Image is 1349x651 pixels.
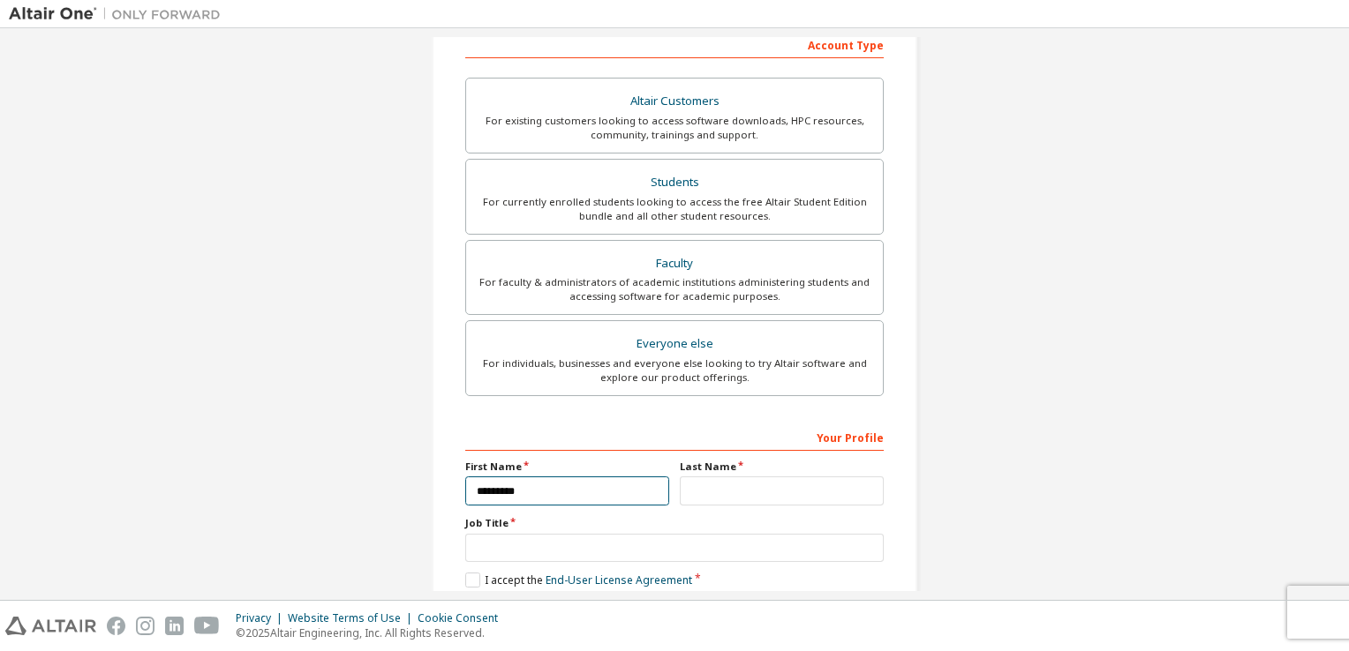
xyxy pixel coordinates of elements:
label: I accept the [465,572,692,587]
div: Cookie Consent [418,611,509,625]
div: Your Profile [465,423,884,451]
img: instagram.svg [136,617,154,635]
div: For currently enrolled students looking to access the free Altair Student Edition bundle and all ... [477,195,872,223]
div: Privacy [236,611,288,625]
img: altair_logo.svg [5,617,96,635]
div: For faculty & administrators of academic institutions administering students and accessing softwa... [477,275,872,303]
img: facebook.svg [107,617,125,635]
label: First Name [465,460,669,474]
div: For existing customers looking to access software downloads, HPC resources, community, trainings ... [477,114,872,142]
div: Faculty [477,251,872,276]
div: For individuals, businesses and everyone else looking to try Altair software and explore our prod... [477,356,872,385]
img: youtube.svg [194,617,220,635]
div: Everyone else [477,332,872,356]
div: Account Type [465,30,884,58]
div: Website Terms of Use [288,611,418,625]
div: Altair Customers [477,89,872,114]
label: Last Name [680,460,884,474]
a: End-User License Agreement [546,572,692,587]
img: linkedin.svg [165,617,184,635]
div: Students [477,170,872,195]
img: Altair One [9,5,230,23]
label: Job Title [465,516,884,530]
p: © 2025 Altair Engineering, Inc. All Rights Reserved. [236,625,509,640]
